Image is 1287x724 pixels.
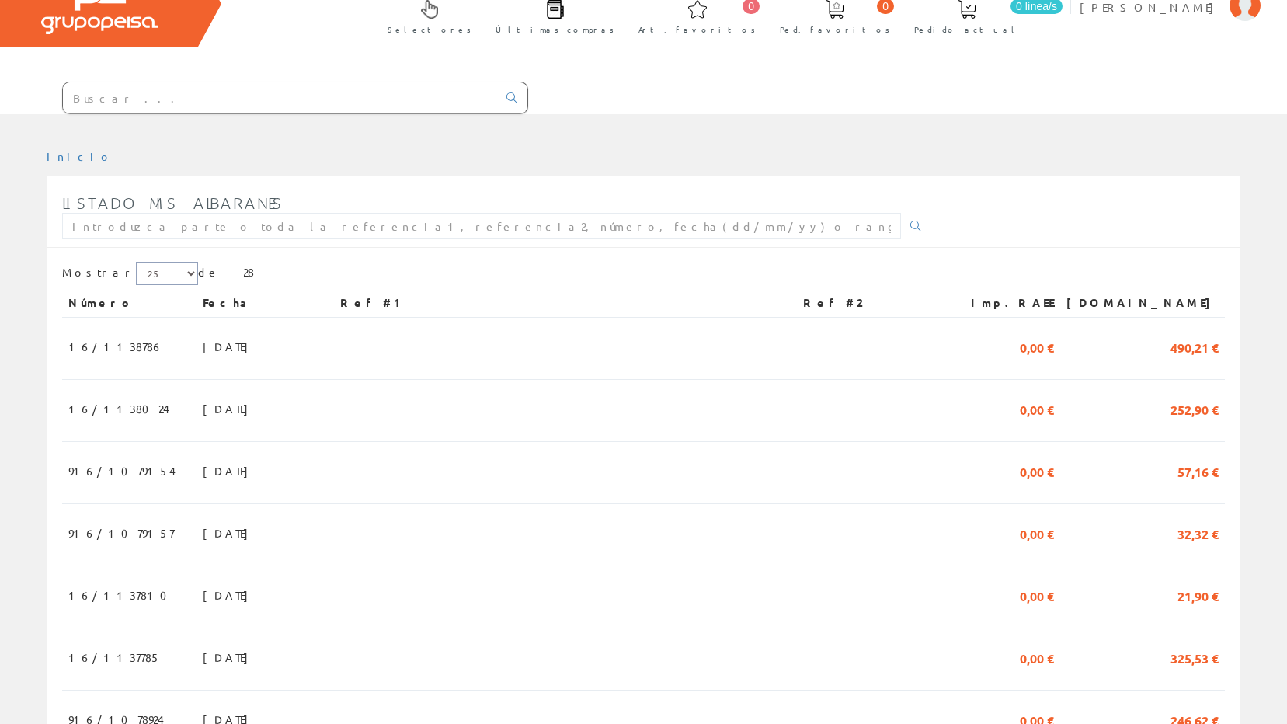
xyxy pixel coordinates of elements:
[62,262,198,285] label: Mostrar
[203,520,256,546] span: [DATE]
[1020,395,1054,422] span: 0,00 €
[1177,520,1219,546] span: 32,32 €
[944,289,1060,317] th: Imp.RAEE
[1020,644,1054,670] span: 0,00 €
[638,22,756,37] span: Art. favoritos
[914,22,1020,37] span: Pedido actual
[63,82,497,113] input: Buscar ...
[1170,644,1219,670] span: 325,53 €
[197,289,334,317] th: Fecha
[203,582,256,608] span: [DATE]
[203,644,256,670] span: [DATE]
[136,262,198,285] select: Mostrar
[62,193,283,212] span: Listado mis albaranes
[62,213,901,239] input: Introduzca parte o toda la referencia1, referencia2, número, fecha(dd/mm/yy) o rango de fechas(dd...
[1170,333,1219,360] span: 490,21 €
[62,262,1225,289] div: de 28
[1020,333,1054,360] span: 0,00 €
[780,22,890,37] span: Ped. favoritos
[47,149,113,163] a: Inicio
[203,395,256,422] span: [DATE]
[1020,458,1054,484] span: 0,00 €
[1170,395,1219,422] span: 252,90 €
[1177,458,1219,484] span: 57,16 €
[1020,520,1054,546] span: 0,00 €
[334,289,797,317] th: Ref #1
[62,289,197,317] th: Número
[388,22,471,37] span: Selectores
[1060,289,1225,317] th: [DOMAIN_NAME]
[496,22,614,37] span: Últimas compras
[203,458,256,484] span: [DATE]
[203,333,256,360] span: [DATE]
[68,458,176,484] span: 916/1079154
[68,395,169,422] span: 16/1138024
[68,644,161,670] span: 16/1137785
[1177,582,1219,608] span: 21,90 €
[797,289,944,317] th: Ref #2
[1020,582,1054,608] span: 0,00 €
[68,333,164,360] span: 16/1138786
[68,582,176,608] span: 16/1137810
[68,520,174,546] span: 916/1079157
